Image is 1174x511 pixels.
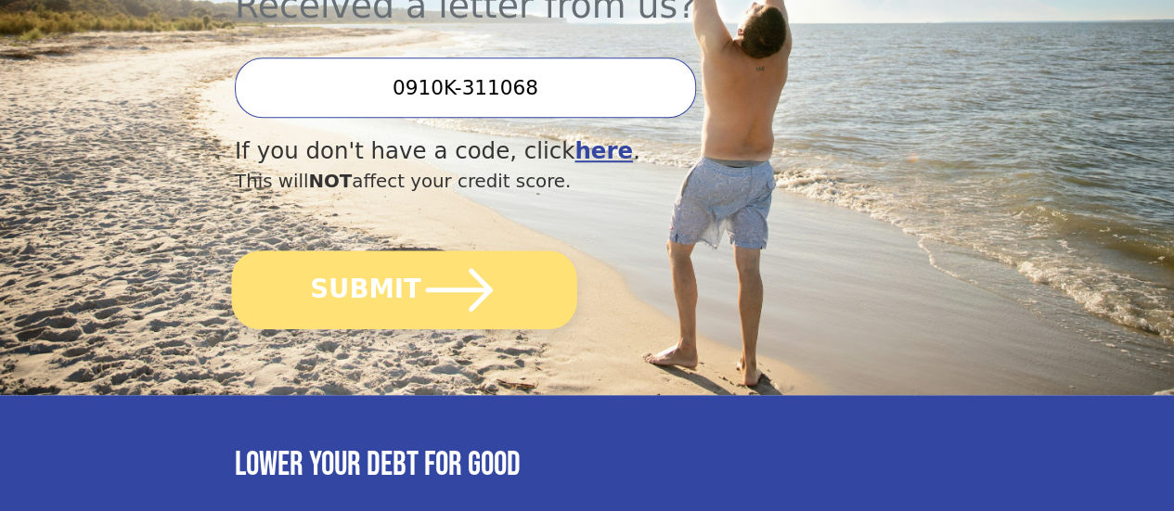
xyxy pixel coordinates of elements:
span: NOT [308,171,352,192]
button: SUBMIT [231,250,576,329]
div: This will affect your credit score. [235,168,833,196]
h3: Lower your debt for good [235,445,939,485]
input: Enter your Offer Code: [235,57,696,118]
div: If you don't have a code, click . [235,134,833,169]
a: here [574,137,633,164]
